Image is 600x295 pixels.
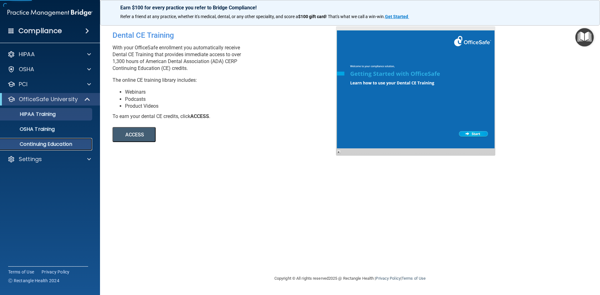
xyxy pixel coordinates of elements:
h4: Compliance [18,27,62,35]
a: OfficeSafe University [7,96,91,103]
a: Terms of Use [402,276,426,281]
a: Get Started [385,14,409,19]
a: Terms of Use [8,269,34,275]
li: Product Videos [125,103,341,110]
strong: $100 gift card [298,14,326,19]
a: PCI [7,81,91,88]
p: Continuing Education [4,141,89,147]
p: With your OfficeSafe enrollment you automatically receive Dental CE Training that provides immedi... [112,44,341,72]
p: OfficeSafe University [19,96,78,103]
p: Settings [19,155,42,163]
li: Podcasts [125,96,341,103]
p: Earn $100 for every practice you refer to Bridge Compliance! [120,5,580,11]
p: PCI [19,81,27,88]
a: Privacy Policy [376,276,400,281]
span: ! That's what we call a win-win. [326,14,385,19]
p: HIPAA Training [4,111,56,117]
p: OSHA Training [4,126,55,132]
span: Ⓒ Rectangle Health 2024 [8,278,59,284]
button: Open Resource Center [575,28,594,47]
strong: Get Started [385,14,408,19]
a: ACCESS [112,133,283,137]
span: Refer a friend at any practice, whether it's medical, dental, or any other speciality, and score a [120,14,298,19]
a: OSHA [7,66,91,73]
a: Privacy Policy [42,269,70,275]
p: The online CE training library includes: [112,77,341,84]
div: Dental CE Training [112,26,341,44]
button: ACCESS [112,127,156,142]
b: ACCESS [190,113,209,119]
li: Webinars [125,89,341,96]
div: Copyright © All rights reserved 2025 @ Rectangle Health | | [236,268,464,288]
img: PMB logo [7,7,92,19]
div: To earn your dental CE credits, click . [112,113,341,120]
a: Settings [7,155,91,163]
p: HIPAA [19,51,35,58]
p: OSHA [19,66,34,73]
a: HIPAA [7,51,91,58]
